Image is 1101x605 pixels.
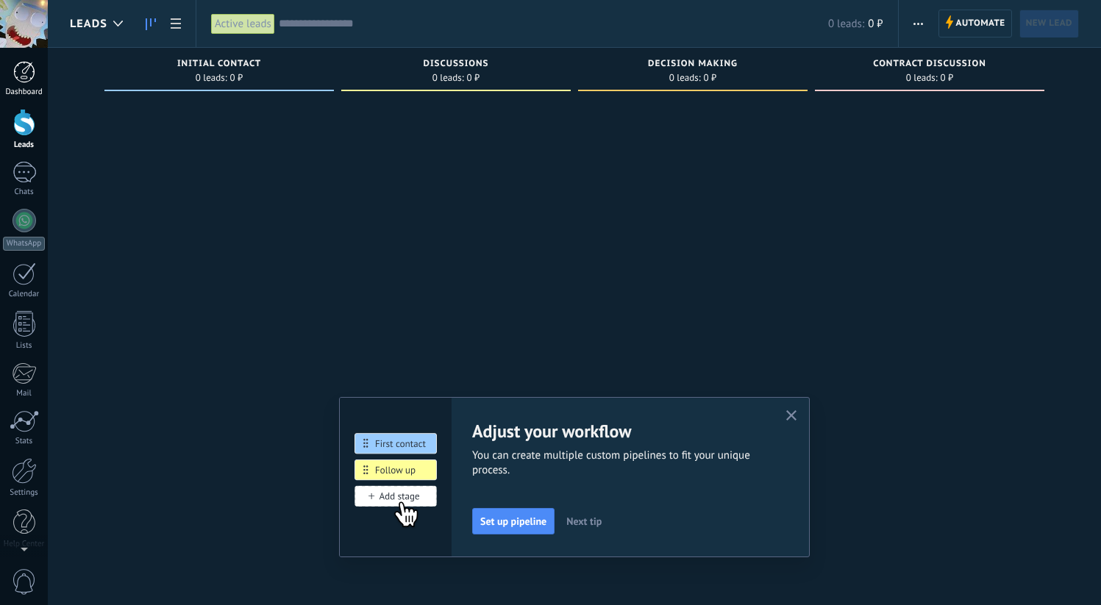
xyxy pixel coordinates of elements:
[566,516,602,526] span: Next tip
[3,290,46,299] div: Calendar
[3,87,46,97] div: Dashboard
[1026,10,1072,37] span: New lead
[906,74,938,82] span: 0 leads:
[3,341,46,351] div: Lists
[349,59,563,71] div: Discussions
[177,59,261,69] span: Initial contact
[480,516,546,526] span: Set up pipeline
[472,508,555,534] button: Set up pipeline
[941,74,954,82] span: 0 ₽
[560,510,608,532] button: Next tip
[211,13,275,35] div: Active leads
[868,17,883,31] span: 0 ₽
[467,74,480,82] span: 0 ₽
[828,17,864,31] span: 0 leads:
[956,10,1005,37] span: Automate
[3,140,46,150] div: Leads
[3,437,46,446] div: Stats
[112,59,327,71] div: Initial contact
[230,74,243,82] span: 0 ₽
[3,237,45,251] div: WhatsApp
[873,59,986,69] span: Contract discussion
[196,74,227,82] span: 0 leads:
[3,187,46,197] div: Chats
[138,10,163,38] a: Leads
[432,74,464,82] span: 0 leads:
[423,59,488,69] span: Discussions
[3,488,46,498] div: Settings
[669,74,701,82] span: 0 leads:
[648,59,738,69] span: Decision making
[938,10,1012,37] a: Automate
[70,17,107,31] span: Leads
[3,389,46,398] div: Mail
[822,59,1037,71] div: Contract discussion
[472,420,768,443] h2: Adjust your workflow
[163,10,188,38] a: List
[908,10,929,37] button: More
[1019,10,1079,37] a: New lead
[472,448,768,478] span: You can create multiple custom pipelines to fit your unique process.
[704,74,717,82] span: 0 ₽
[585,59,800,71] div: Decision making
